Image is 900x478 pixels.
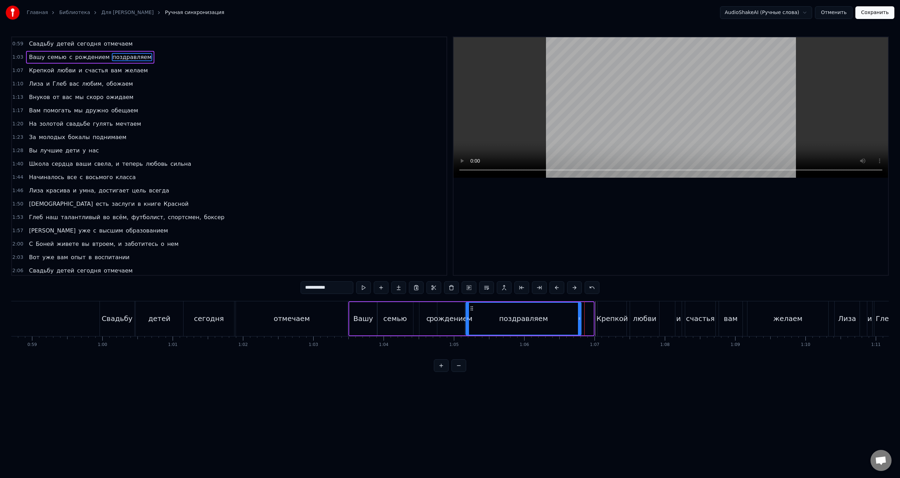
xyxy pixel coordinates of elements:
span: 1:10 [12,80,23,87]
span: вас [69,80,80,88]
div: детей [148,313,171,324]
span: Внуков [28,93,51,101]
span: детей [56,40,75,48]
span: 1:50 [12,201,23,208]
span: от [52,93,60,101]
span: есть [95,200,109,208]
span: опыт [70,253,86,261]
span: вам [56,253,69,261]
span: Начиналось [28,173,65,181]
span: поднимаем [92,133,127,141]
span: 2:06 [12,267,23,274]
span: дружно [85,106,109,114]
span: золотой [39,120,64,128]
span: отмечаем [103,267,133,275]
span: с [92,227,97,235]
span: талантливый [60,213,101,221]
span: живете [56,240,79,248]
span: умна, [79,186,97,195]
span: спортсмен, [167,213,202,221]
img: youka [6,6,20,20]
span: и [45,80,50,88]
span: любви [56,66,76,74]
div: Глеб [876,313,893,324]
span: поздравляем [112,53,152,61]
span: у [82,146,86,155]
span: нас [88,146,99,155]
span: желаем [124,66,148,74]
span: и [117,240,122,248]
span: 1:03 [12,54,23,61]
div: 1:00 [98,342,107,348]
span: [PERSON_NAME] [28,227,76,235]
span: и [115,160,120,168]
span: Вы [28,146,38,155]
span: книге [143,200,162,208]
span: дети [65,146,81,155]
span: 1:23 [12,134,23,141]
span: любовь [145,160,168,168]
span: 2:00 [12,241,23,248]
div: 1:04 [379,342,388,348]
div: 1:06 [520,342,529,348]
span: 1:20 [12,120,23,127]
span: гулять [92,120,113,128]
span: обещаем [110,106,139,114]
span: Школа [28,160,50,168]
a: Главная [27,9,48,16]
span: мечтаем [115,120,142,128]
span: счастья [84,66,109,74]
span: всём, [112,213,129,221]
span: рождением [75,53,110,61]
span: Вам [28,106,41,114]
span: За [28,133,37,141]
span: помогать [43,106,72,114]
span: Лиза [28,80,44,88]
div: и [867,313,872,324]
div: Лиза [838,313,856,324]
div: 1:08 [660,342,670,348]
span: сильна [170,160,192,168]
div: поздравляем [499,313,548,324]
span: сердца [51,160,74,168]
span: семью [47,53,67,61]
span: класса [115,173,136,181]
span: Лиза [28,186,44,195]
span: обожаем [105,80,134,88]
span: с [69,53,73,61]
span: 1:53 [12,214,23,221]
span: Свадьбу [28,40,54,48]
span: Крепкой [28,66,55,74]
span: Ручная синхронизация [165,9,224,16]
span: воспитании [94,253,130,261]
span: 1:46 [12,187,23,194]
div: счастья [686,313,715,324]
span: уже [78,227,91,235]
span: детей [56,267,75,275]
div: 1:10 [801,342,810,348]
span: скоро [86,93,104,101]
div: с [426,313,430,324]
span: 1:07 [12,67,23,74]
span: сегодня [76,267,102,275]
span: втроем, [91,240,116,248]
div: желаем [773,313,803,324]
a: Библиотека [59,9,90,16]
span: восьмого [85,173,114,181]
span: С [28,240,33,248]
span: все [66,173,78,181]
span: боксер [203,213,225,221]
div: 1:05 [449,342,459,348]
span: с [79,173,84,181]
span: Свадьбу [28,267,54,275]
span: образованием [125,227,169,235]
span: Глеб [52,80,67,88]
div: Крепкой [597,313,628,324]
span: теперь [121,160,143,168]
span: высшим [98,227,124,235]
span: вам [110,66,122,74]
div: 1:11 [871,342,881,348]
div: вам [724,313,738,324]
div: 1:03 [309,342,318,348]
span: мы [73,106,83,114]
